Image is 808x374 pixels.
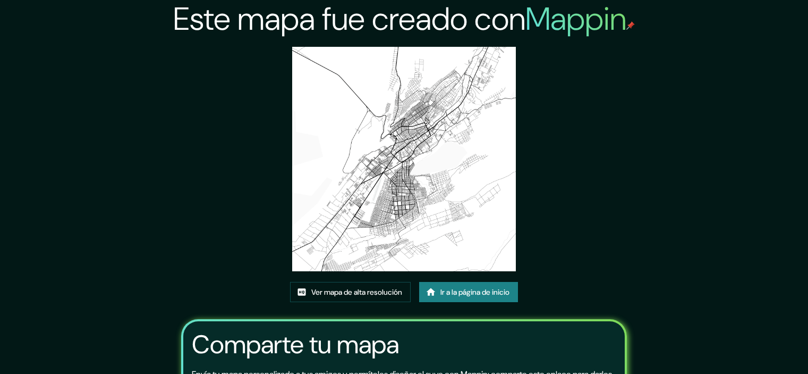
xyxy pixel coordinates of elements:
[440,287,509,297] font: Ir a la página de inicio
[311,287,402,297] font: Ver mapa de alta resolución
[292,47,516,271] img: created-map
[192,328,399,361] font: Comparte tu mapa
[713,333,796,362] iframe: Lanzador de widgets de ayuda
[626,21,635,30] img: pin de mapeo
[419,282,518,302] a: Ir a la página de inicio
[290,282,411,302] a: Ver mapa de alta resolución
